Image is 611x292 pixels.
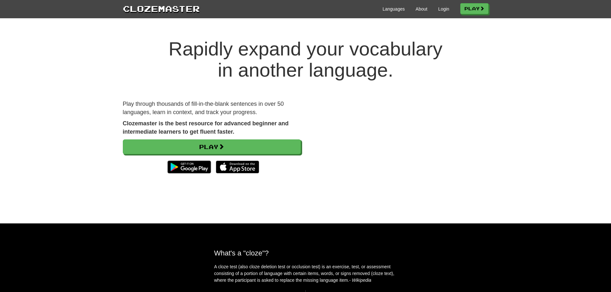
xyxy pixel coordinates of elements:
[438,6,449,12] a: Login
[216,161,259,173] img: Download_on_the_App_Store_Badge_US-UK_135x40-25178aeef6eb6b83b96f5f2d004eda3bffbb37122de64afbaef7...
[460,3,488,14] a: Play
[123,3,200,14] a: Clozemaster
[123,100,301,116] p: Play through thousands of fill-in-the-blank sentences in over 50 languages, learn in context, and...
[123,139,301,154] a: Play
[164,157,214,177] img: Get it on Google Play
[214,249,397,257] h2: What's a "cloze"?
[123,120,289,135] strong: Clozemaster is the best resource for advanced beginner and intermediate learners to get fluent fa...
[416,6,428,12] a: About
[349,278,371,283] em: - Wikipedia
[383,6,405,12] a: Languages
[214,263,397,284] p: A cloze test (also cloze deletion test or occlusion test) is an exercise, test, or assessment con...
